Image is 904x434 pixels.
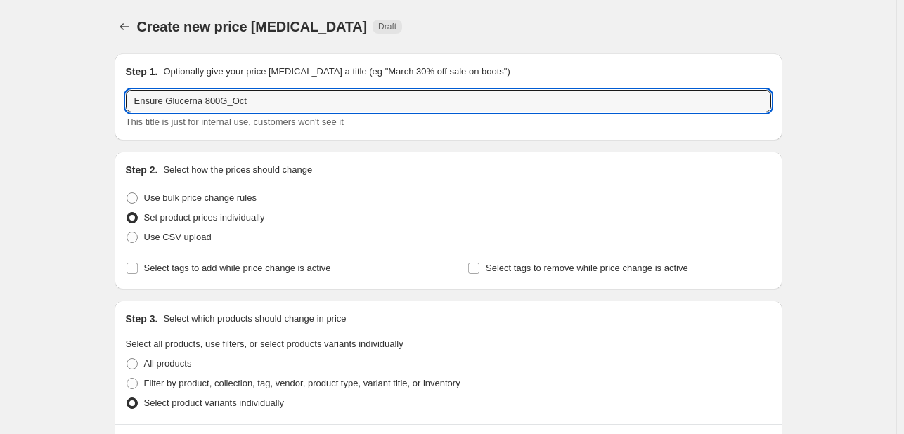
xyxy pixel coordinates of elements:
[144,378,460,388] span: Filter by product, collection, tag, vendor, product type, variant title, or inventory
[486,263,688,273] span: Select tags to remove while price change is active
[144,232,212,242] span: Use CSV upload
[144,397,284,408] span: Select product variants individually
[126,312,158,326] h2: Step 3.
[378,21,396,32] span: Draft
[163,65,510,79] p: Optionally give your price [MEDICAL_DATA] a title (eg "March 30% off sale on boots")
[144,263,331,273] span: Select tags to add while price change is active
[115,17,134,37] button: Price change jobs
[144,212,265,223] span: Set product prices individually
[126,90,771,112] input: 30% off holiday sale
[163,312,346,326] p: Select which products should change in price
[126,65,158,79] h2: Step 1.
[163,163,312,177] p: Select how the prices should change
[126,338,403,349] span: Select all products, use filters, or select products variants individually
[144,358,192,369] span: All products
[126,163,158,177] h2: Step 2.
[126,117,344,127] span: This title is just for internal use, customers won't see it
[137,19,368,34] span: Create new price [MEDICAL_DATA]
[144,192,257,203] span: Use bulk price change rules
